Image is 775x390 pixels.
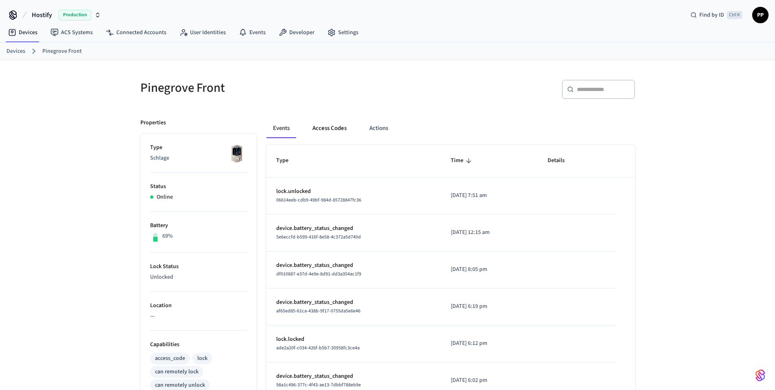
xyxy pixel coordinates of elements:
[140,80,383,96] h5: Pinegrove Front
[276,335,432,344] p: lock.locked
[155,381,205,390] div: can remotely unlock
[276,234,361,240] span: 5e6eccfd-b599-416f-8e58-4c372a5d740d
[276,154,299,167] span: Type
[451,376,528,385] p: [DATE] 6:02 pm
[155,368,199,376] div: can remotely lock
[140,119,166,127] p: Properties
[276,381,361,388] span: 98a1c496-377c-4f43-ae13-7dbbf788eb9e
[173,25,232,40] a: User Identities
[548,154,575,167] span: Details
[306,119,353,138] button: Access Codes
[150,312,247,321] p: —
[451,339,528,348] p: [DATE] 6:12 pm
[155,354,185,363] div: access_code
[451,265,528,274] p: [DATE] 8:05 pm
[451,228,528,237] p: [DATE] 12:15 am
[150,154,247,162] p: Schlage
[44,25,99,40] a: ACS Systems
[150,221,247,230] p: Battery
[272,25,321,40] a: Developer
[276,197,361,204] span: 06614eeb-cdb9-49bf-984d-85728847fc36
[276,308,360,314] span: af65ed85-61ca-438b-9f17-0755da5e6e46
[150,182,247,191] p: Status
[727,11,742,19] span: Ctrl K
[150,262,247,271] p: Lock Status
[451,191,528,200] p: [DATE] 7:51 am
[276,344,360,351] span: ade2a20f-c034-426f-b5b7-30958fc3ce4a
[276,187,432,196] p: lock.unlocked
[227,143,247,164] img: Schlage Sense Smart Deadbolt with Camelot Trim, Front
[276,261,432,270] p: device.battery_status_changed
[2,25,44,40] a: Devices
[150,273,247,282] p: Unlocked
[157,193,173,201] p: Online
[276,224,432,233] p: device.battery_status_changed
[752,7,768,23] button: PP
[150,340,247,349] p: Capabilities
[755,369,765,382] img: SeamLogoGradient.69752ec5.svg
[59,10,91,20] span: Production
[42,47,82,56] a: Pinegrove Front
[451,154,474,167] span: Time
[451,302,528,311] p: [DATE] 6:19 pm
[363,119,395,138] button: Actions
[684,8,749,22] div: Find by IDCtrl K
[150,143,247,152] p: Type
[162,232,173,240] p: 69%
[197,354,207,363] div: lock
[266,119,296,138] button: Events
[276,372,432,381] p: device.battery_status_changed
[699,11,724,19] span: Find by ID
[150,301,247,310] p: Location
[266,119,635,138] div: ant example
[7,47,25,56] a: Devices
[276,271,361,277] span: df010887-e37d-4e9e-8d91-dd3a354ac1f9
[32,10,52,20] span: Hostify
[321,25,365,40] a: Settings
[99,25,173,40] a: Connected Accounts
[276,298,432,307] p: device.battery_status_changed
[232,25,272,40] a: Events
[753,8,768,22] span: PP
